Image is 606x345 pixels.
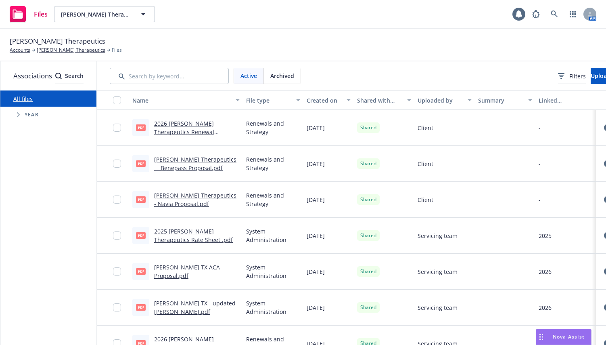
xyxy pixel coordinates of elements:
input: Toggle Row Selected [113,231,121,240]
button: Uploaded by [414,90,475,110]
span: Servicing team [418,267,458,276]
span: [PERSON_NAME] Therapeutics [10,36,105,46]
button: Summary [475,90,535,110]
button: Linked associations [535,90,596,110]
div: 2025 [539,231,552,240]
span: pdf [136,196,146,202]
span: Renewals and Strategy [246,119,300,136]
span: Renewals and Strategy [246,191,300,208]
span: pdf [136,232,146,238]
input: Toggle Row Selected [113,196,121,204]
span: System Administration [246,227,300,244]
span: Shared [360,268,376,275]
button: Filters [558,68,586,84]
a: [PERSON_NAME] Therapeutics [37,46,105,54]
span: Client [418,196,433,204]
a: [PERSON_NAME] TX ACA Proposal.pdf [154,263,220,280]
a: [PERSON_NAME] Therapeutics - Navia Proposal.pdf [154,191,236,208]
a: [PERSON_NAME] Therapeutics __ Benepass Proposal.pdf [154,156,236,172]
div: Linked associations [539,96,593,105]
input: Select all [113,96,121,104]
div: Uploaded by [418,96,463,105]
a: 2025 [PERSON_NAME] Therapeutics Rate Sheet .pdf [154,227,233,244]
span: Client [418,160,433,168]
span: pdf [136,160,146,166]
span: Year [25,112,39,117]
span: [PERSON_NAME] Therapeutics [61,10,131,19]
span: [DATE] [307,196,325,204]
button: Name [129,90,243,110]
a: Report a Bug [528,6,544,22]
span: Renewals and Strategy [246,155,300,172]
span: pdf [136,124,146,130]
a: Switch app [565,6,581,22]
div: 2026 [539,303,552,312]
button: SearchSearch [55,68,84,84]
span: Files [112,46,122,54]
a: 2026 [PERSON_NAME] Therapeutics Renewal Presentation.pdf [154,120,214,144]
button: [PERSON_NAME] Therapeutics [54,6,155,22]
button: Shared with client [354,90,414,110]
span: Shared [360,196,376,203]
span: Shared [360,160,376,167]
div: File type [246,96,291,105]
div: - [539,196,541,204]
div: Name [132,96,231,105]
button: File type [243,90,303,110]
a: Accounts [10,46,30,54]
div: Shared with client [357,96,402,105]
span: pdf [136,304,146,310]
button: Created on [303,90,354,110]
span: pdf [136,268,146,274]
span: [DATE] [307,267,325,276]
span: Filters [569,72,586,80]
a: [PERSON_NAME] TX - updated [PERSON_NAME].pdf [154,299,236,316]
button: Nova Assist [536,329,591,345]
input: Toggle Row Selected [113,160,121,168]
span: Files [34,11,48,17]
input: Toggle Row Selected [113,303,121,311]
input: Search by keyword... [110,68,229,84]
div: Summary [478,96,523,105]
span: Associations [13,71,52,81]
span: [DATE] [307,160,325,168]
a: All files [13,95,33,103]
span: Shared [360,124,376,131]
span: [DATE] [307,303,325,312]
span: Servicing team [418,303,458,312]
div: Drag to move [536,329,546,345]
div: Search [55,68,84,84]
a: Search [546,6,562,22]
span: Shared [360,304,376,311]
span: [DATE] [307,231,325,240]
a: Files [6,3,51,25]
span: Nova Assist [553,333,585,340]
span: Filters [558,72,586,80]
span: Client [418,124,433,132]
div: - [539,160,541,168]
span: Servicing team [418,231,458,240]
span: Shared [360,232,376,239]
span: Active [240,72,257,80]
input: Toggle Row Selected [113,267,121,276]
div: Tree Example [0,107,96,123]
span: [DATE] [307,124,325,132]
div: - [539,124,541,132]
input: Toggle Row Selected [113,124,121,132]
span: System Administration [246,263,300,280]
span: System Administration [246,299,300,316]
span: Archived [270,72,294,80]
svg: Search [55,73,62,79]
div: 2026 [539,267,552,276]
div: Created on [307,96,342,105]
